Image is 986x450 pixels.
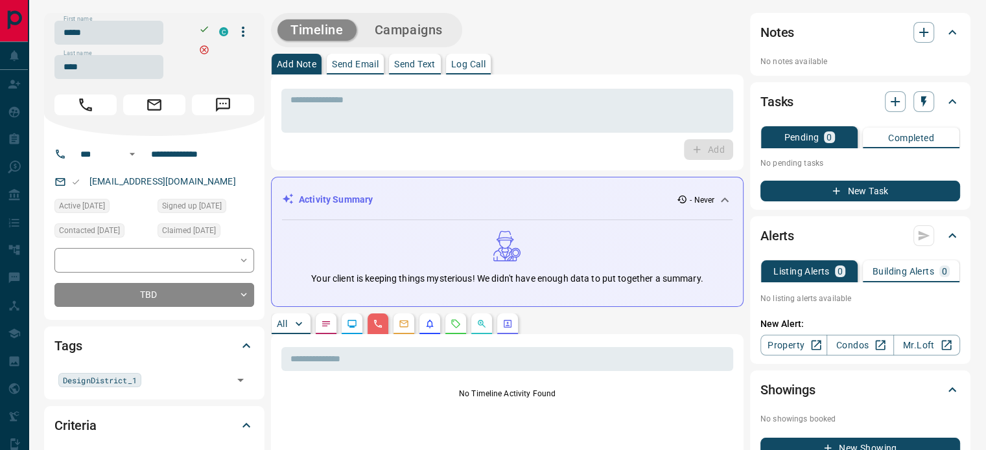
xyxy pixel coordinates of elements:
p: No listing alerts available [760,293,960,304]
h2: Alerts [760,225,794,246]
label: First name [64,15,92,23]
div: TBD [54,283,254,307]
span: Signed up [DATE] [162,199,222,212]
h2: Showings [760,379,816,400]
p: Activity Summary [299,193,373,207]
div: Showings [760,374,960,405]
p: No showings booked [760,413,960,425]
h2: Criteria [54,415,97,436]
h2: Tasks [760,91,793,112]
svg: Lead Browsing Activity [347,319,357,329]
button: Timeline [277,19,357,41]
p: Listing Alerts [773,267,830,276]
button: Open [124,146,140,162]
p: Send Email [332,60,379,69]
p: 0 [942,267,947,276]
a: [EMAIL_ADDRESS][DOMAIN_NAME] [89,176,236,186]
div: Activity Summary- Never [282,188,733,212]
div: Fri May 29 2020 [158,199,254,217]
p: Building Alerts [873,267,934,276]
svg: Opportunities [476,319,487,329]
p: - Never [690,194,714,206]
p: Send Text [394,60,436,69]
p: All [277,319,287,328]
div: Sun Aug 22 2021 [158,223,254,242]
svg: Email Valid [71,177,80,186]
div: Notes [760,17,960,48]
div: Tasks [760,86,960,117]
p: 0 [838,267,843,276]
div: Criteria [54,410,254,441]
a: Property [760,335,827,355]
div: Sun Aug 22 2021 [54,199,151,217]
a: Condos [827,335,893,355]
p: Your client is keeping things mysterious! We didn't have enough data to put together a summary. [311,272,703,286]
div: condos.ca [219,27,228,36]
span: Claimed [DATE] [162,224,216,237]
svg: Requests [451,319,461,329]
span: DesignDistrict_1 [63,374,137,387]
button: Open [231,371,250,389]
button: Campaigns [362,19,456,41]
h2: Notes [760,22,794,43]
div: Tags [54,330,254,361]
p: Add Note [277,60,316,69]
svg: Notes [321,319,331,329]
p: No Timeline Activity Found [281,388,733,399]
p: Log Call [451,60,486,69]
a: Mr.Loft [893,335,960,355]
span: Call [54,95,117,115]
p: No pending tasks [760,153,960,173]
p: No notes available [760,56,960,67]
label: Last name [64,49,92,58]
div: Alerts [760,220,960,251]
svg: Listing Alerts [425,319,435,329]
div: Sun Aug 22 2021 [54,223,151,242]
p: Completed [888,133,934,142]
p: 0 [827,133,832,142]
svg: Emails [399,319,409,329]
svg: Agent Actions [502,319,513,329]
p: New Alert: [760,317,960,331]
span: Active [DATE] [59,199,105,212]
span: Message [192,95,254,115]
span: Email [123,95,185,115]
button: New Task [760,181,960,201]
svg: Calls [373,319,383,329]
p: Pending [784,133,819,142]
h2: Tags [54,335,82,356]
span: Contacted [DATE] [59,224,120,237]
